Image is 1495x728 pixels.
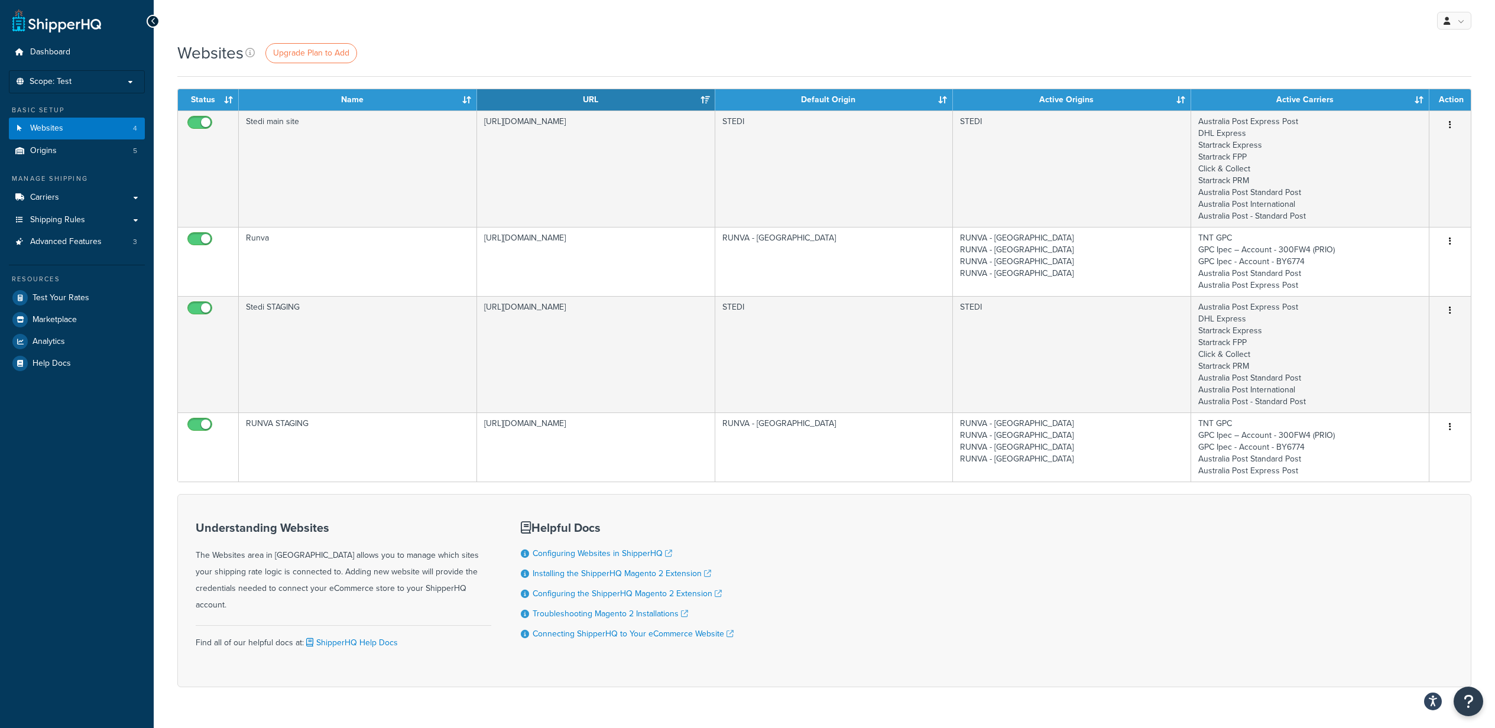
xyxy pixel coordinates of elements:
li: Advanced Features [9,231,145,253]
span: 4 [133,123,137,134]
th: URL: activate to sort column ascending [477,89,715,110]
span: Analytics [33,337,65,347]
span: Dashboard [30,47,70,57]
td: [URL][DOMAIN_NAME] [477,110,715,227]
td: Stedi main site [239,110,477,227]
td: STEDI [715,296,954,412]
th: Default Origin: activate to sort column ascending [715,89,954,110]
span: Origins [30,146,57,156]
a: Analytics [9,331,145,352]
td: RUNVA - [GEOGRAPHIC_DATA] [715,227,954,296]
td: Australia Post Express Post DHL Express Startrack Express Startrack FPP Click & Collect Startrack... [1191,296,1429,412]
td: [URL][DOMAIN_NAME] [477,296,715,412]
div: The Websites area in [GEOGRAPHIC_DATA] allows you to manage which sites your shipping rate logic ... [196,521,491,613]
td: STEDI [953,296,1191,412]
td: TNT GPC GPC Ipec – Account - 300FW4 (PRIO) GPC Ipec - Account - BY6774 Australia Post Standard Po... [1191,227,1429,296]
td: Australia Post Express Post DHL Express Startrack Express Startrack FPP Click & Collect Startrack... [1191,110,1429,227]
div: Manage Shipping [9,174,145,184]
a: Advanced Features 3 [9,231,145,253]
th: Action [1429,89,1471,110]
a: ShipperHQ Home [12,9,101,32]
a: ShipperHQ Help Docs [304,636,398,649]
td: STEDI [953,110,1191,227]
li: Origins [9,140,145,162]
th: Active Carriers: activate to sort column ascending [1191,89,1429,110]
a: Shipping Rules [9,209,145,231]
td: RUNVA - [GEOGRAPHIC_DATA] [715,412,954,482]
span: Marketplace [33,315,77,325]
a: Help Docs [9,353,145,374]
a: Origins 5 [9,140,145,162]
span: Websites [30,123,63,134]
td: Runva [239,227,477,296]
td: RUNVA STAGING [239,412,477,482]
a: Websites 4 [9,118,145,139]
span: 3 [133,237,137,247]
a: Installing the ShipperHQ Magento 2 Extension [533,567,711,580]
h3: Helpful Docs [521,521,734,534]
span: Upgrade Plan to Add [273,47,349,59]
td: TNT GPC GPC Ipec – Account - 300FW4 (PRIO) GPC Ipec - Account - BY6774 Australia Post Standard Po... [1191,412,1429,482]
a: Marketplace [9,309,145,330]
h3: Understanding Websites [196,521,491,534]
span: Scope: Test [30,77,72,87]
div: Basic Setup [9,105,145,115]
a: Configuring the ShipperHQ Magento 2 Extension [533,587,722,600]
a: Carriers [9,187,145,209]
a: Configuring Websites in ShipperHQ [533,547,672,560]
th: Status: activate to sort column ascending [178,89,239,110]
td: RUNVA - [GEOGRAPHIC_DATA] RUNVA - [GEOGRAPHIC_DATA] RUNVA - [GEOGRAPHIC_DATA] RUNVA - [GEOGRAPHIC... [953,227,1191,296]
th: Name: activate to sort column ascending [239,89,477,110]
div: Resources [9,274,145,284]
button: Open Resource Center [1454,687,1483,716]
a: Troubleshooting Magento 2 Installations [533,607,688,620]
h1: Websites [177,41,244,64]
span: 5 [133,146,137,156]
td: Stedi STAGING [239,296,477,412]
span: Help Docs [33,359,71,369]
span: Advanced Features [30,237,102,247]
td: STEDI [715,110,954,227]
td: RUNVA - [GEOGRAPHIC_DATA] RUNVA - [GEOGRAPHIC_DATA] RUNVA - [GEOGRAPHIC_DATA] RUNVA - [GEOGRAPHIC... [953,412,1191,482]
span: Test Your Rates [33,293,89,303]
th: Active Origins: activate to sort column ascending [953,89,1191,110]
a: Upgrade Plan to Add [265,43,357,63]
td: [URL][DOMAIN_NAME] [477,412,715,482]
a: Test Your Rates [9,287,145,308]
a: Dashboard [9,41,145,63]
a: Connecting ShipperHQ to Your eCommerce Website [533,628,734,640]
td: [URL][DOMAIN_NAME] [477,227,715,296]
div: Find all of our helpful docs at: [196,625,491,651]
span: Shipping Rules [30,215,85,225]
li: Websites [9,118,145,139]
span: Carriers [30,193,59,203]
